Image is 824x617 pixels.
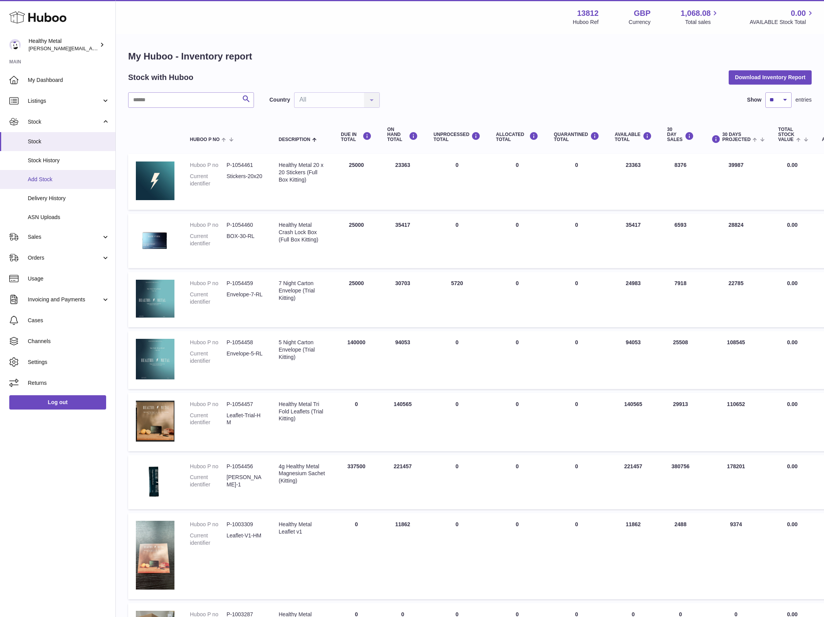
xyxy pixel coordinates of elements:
[488,154,546,210] td: 0
[426,331,488,389] td: 0
[190,463,227,470] dt: Huboo P no
[685,19,719,26] span: Total sales
[333,214,379,268] td: 25000
[575,463,578,469] span: 0
[607,513,660,599] td: 11862
[787,463,797,469] span: 0.00
[28,97,102,105] span: Listings
[190,474,227,488] dt: Current identifier
[279,463,325,485] div: 4g Healthy Metal Magnesium Sachet (Kitting)
[660,272,702,327] td: 7918
[702,154,771,210] td: 39987
[575,222,578,228] span: 0
[28,359,110,366] span: Settings
[488,513,546,599] td: 0
[702,272,771,327] td: 22785
[702,513,771,599] td: 9374
[227,233,263,247] dd: BOX-30-RL
[136,521,174,590] img: product image
[379,214,426,268] td: 35417
[379,154,426,210] td: 23363
[190,291,227,306] dt: Current identifier
[227,291,263,306] dd: Envelope-7-RL
[341,132,372,142] div: DUE IN TOTAL
[28,118,102,126] span: Stock
[279,137,310,142] span: Description
[227,474,263,488] dd: [PERSON_NAME]-1
[660,455,702,510] td: 380756
[279,521,325,535] div: Healthy Metal Leaflet v1
[747,96,761,104] label: Show
[577,8,599,19] strong: 13812
[227,401,263,408] dd: P-1054457
[333,272,379,327] td: 25000
[660,214,702,268] td: 6593
[660,154,702,210] td: 8376
[660,331,702,389] td: 25508
[607,272,660,327] td: 24983
[190,401,227,408] dt: Huboo P no
[607,214,660,268] td: 35417
[9,39,21,51] img: jose@healthy-metal.com
[28,214,110,221] span: ASN Uploads
[787,162,797,168] span: 0.00
[29,45,155,51] span: [PERSON_NAME][EMAIL_ADDRESS][DOMAIN_NAME]
[28,275,110,282] span: Usage
[387,127,418,143] div: ON HAND Total
[702,393,771,451] td: 110652
[190,412,227,427] dt: Current identifier
[227,339,263,346] dd: P-1054458
[575,339,578,345] span: 0
[190,233,227,247] dt: Current identifier
[575,521,578,527] span: 0
[496,132,538,142] div: ALLOCATED Total
[190,350,227,365] dt: Current identifier
[702,214,771,268] td: 28824
[379,393,426,451] td: 140565
[9,395,106,409] a: Log out
[787,222,797,228] span: 0.00
[573,19,599,26] div: Huboo Ref
[634,8,650,19] strong: GBP
[136,339,174,379] img: product image
[136,280,174,318] img: product image
[28,195,110,202] span: Delivery History
[778,127,794,143] span: Total stock value
[28,338,110,345] span: Channels
[28,379,110,387] span: Returns
[379,513,426,599] td: 11862
[379,455,426,510] td: 221457
[333,513,379,599] td: 0
[379,272,426,327] td: 30703
[681,8,711,19] span: 1,068.08
[279,339,325,361] div: 5 Night Carton Envelope (Trial Kitting)
[795,96,812,104] span: entries
[227,161,263,169] dd: P-1054461
[136,401,174,442] img: product image
[729,70,812,84] button: Download Inventory Report
[787,401,797,407] span: 0.00
[426,455,488,510] td: 0
[279,401,325,423] div: Healthy Metal Tri Fold Leaflets (Trial Kitting)
[379,331,426,389] td: 94053
[333,455,379,510] td: 337500
[575,280,578,286] span: 0
[333,331,379,389] td: 140000
[190,339,227,346] dt: Huboo P no
[28,157,110,164] span: Stock History
[426,513,488,599] td: 0
[279,280,325,302] div: 7 Night Carton Envelope (Trial Kitting)
[28,254,102,262] span: Orders
[575,162,578,168] span: 0
[426,393,488,451] td: 0
[190,221,227,229] dt: Huboo P no
[28,138,110,145] span: Stock
[750,19,815,26] span: AVAILABLE Stock Total
[28,176,110,183] span: Add Stock
[28,233,102,241] span: Sales
[787,339,797,345] span: 0.00
[488,331,546,389] td: 0
[667,127,694,143] div: 30 DAY SALES
[426,272,488,327] td: 5720
[488,455,546,510] td: 0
